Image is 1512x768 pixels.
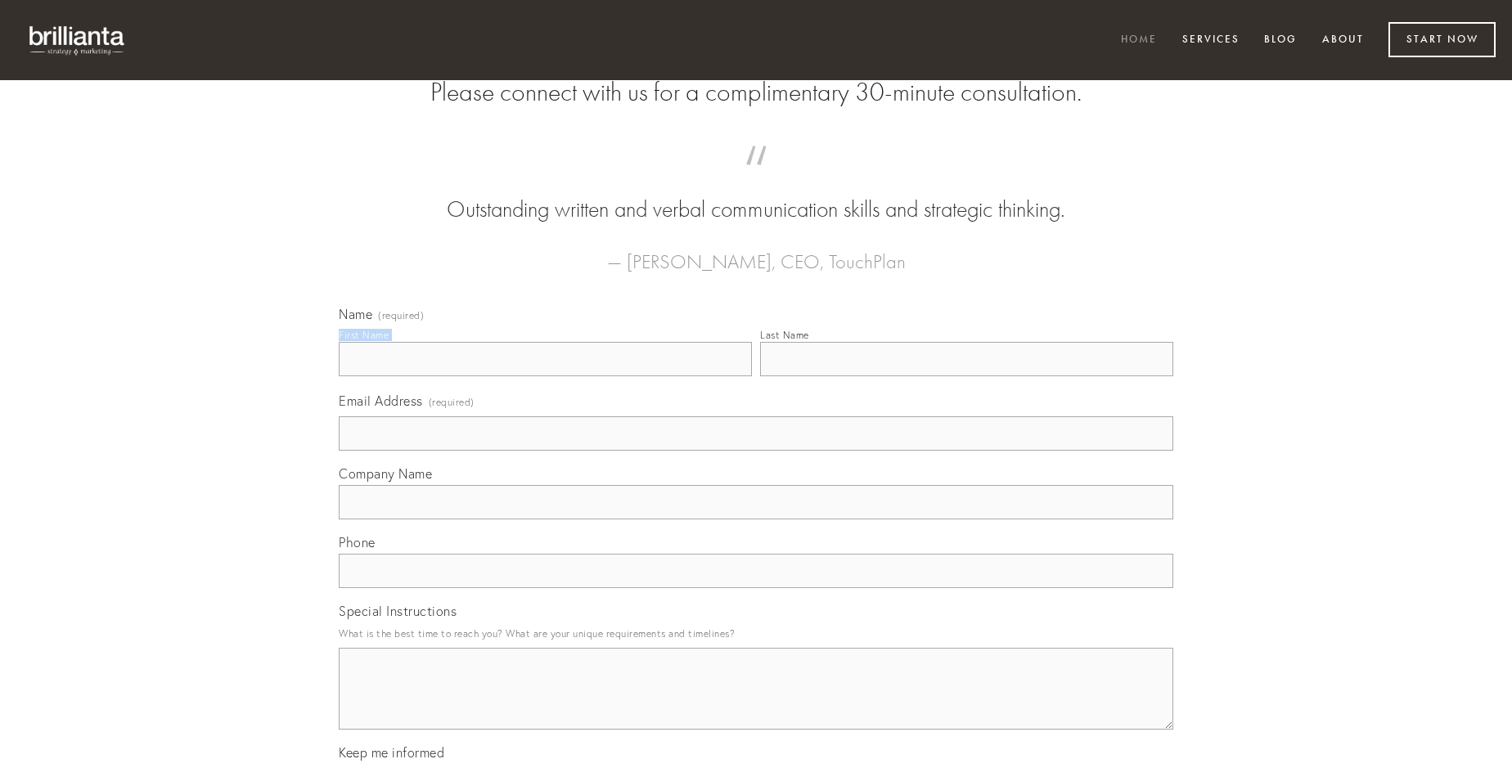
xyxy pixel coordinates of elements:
[339,329,389,341] div: First Name
[1312,27,1375,54] a: About
[339,306,372,322] span: Name
[339,534,376,550] span: Phone
[339,603,457,619] span: Special Instructions
[1388,22,1496,57] a: Start Now
[365,226,1147,278] figcaption: — [PERSON_NAME], CEO, TouchPlan
[1172,27,1250,54] a: Services
[339,393,423,409] span: Email Address
[378,311,424,321] span: (required)
[339,77,1173,108] h2: Please connect with us for a complimentary 30-minute consultation.
[1253,27,1307,54] a: Blog
[365,162,1147,194] span: “
[365,162,1147,226] blockquote: Outstanding written and verbal communication skills and strategic thinking.
[339,622,1173,644] p: What is the best time to reach you? What are your unique requirements and timelines?
[1110,27,1168,54] a: Home
[429,391,475,413] span: (required)
[339,465,432,482] span: Company Name
[760,329,809,341] div: Last Name
[339,744,444,761] span: Keep me informed
[16,16,139,64] img: brillianta - research, strategy, marketing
